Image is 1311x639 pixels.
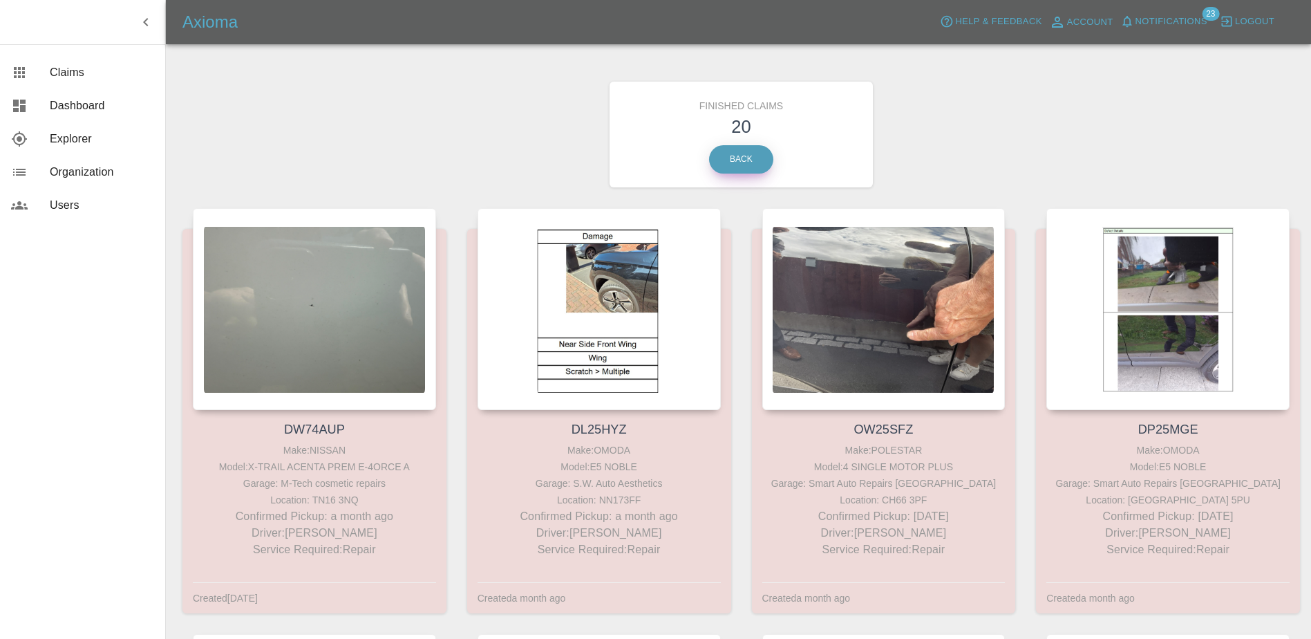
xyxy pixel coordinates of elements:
div: Garage: M-Tech cosmetic repairs [196,475,433,492]
div: Created a month ago [1046,590,1135,606]
span: Organization [50,164,154,180]
span: Explorer [50,131,154,147]
p: Service Required: Repair [196,541,433,558]
div: Model: 4 SINGLE MOTOR PLUS [766,459,1002,475]
p: Driver: [PERSON_NAME] [1050,525,1286,541]
div: Created [DATE] [193,590,258,606]
div: Location: TN16 3NQ [196,492,433,508]
span: Claims [50,64,154,81]
div: Make: OMODA [481,442,717,459]
h3: 20 [620,113,863,140]
div: Location: [GEOGRAPHIC_DATA] 5PU [1050,492,1286,508]
a: Back [709,145,773,174]
p: Confirmed Pickup: a month ago [481,508,717,525]
div: Garage: Smart Auto Repairs [GEOGRAPHIC_DATA] [766,475,1002,492]
span: Notifications [1135,14,1207,30]
span: Help & Feedback [955,14,1041,30]
div: Model: E5 NOBLE [1050,459,1286,475]
span: 23 [1202,7,1219,21]
div: Location: CH66 3PF [766,492,1002,508]
p: Confirmed Pickup: [DATE] [1050,508,1286,525]
a: OW25SFZ [853,423,913,436]
div: Make: OMODA [1050,442,1286,459]
span: Logout [1235,14,1274,30]
p: Confirmed Pickup: a month ago [196,508,433,525]
div: Model: E5 NOBLE [481,459,717,475]
p: Service Required: Repair [766,541,1002,558]
h6: Finished Claims [620,92,863,113]
a: Account [1046,11,1117,33]
p: Confirmed Pickup: [DATE] [766,508,1002,525]
div: Garage: Smart Auto Repairs [GEOGRAPHIC_DATA] [1050,475,1286,492]
p: Driver: [PERSON_NAME] [766,525,1002,541]
p: Driver: [PERSON_NAME] [196,525,433,541]
h5: Axioma [182,11,238,33]
p: Service Required: Repair [1050,541,1286,558]
a: DL25HYZ [572,423,627,436]
p: Driver: [PERSON_NAME] [481,525,717,541]
div: Created a month ago [478,590,566,606]
div: Make: POLESTAR [766,442,1002,459]
p: Service Required: Repair [481,541,717,558]
a: DP25MGE [1138,423,1198,436]
button: Notifications [1117,11,1211,33]
div: Location: NN173FF [481,492,717,508]
div: Model: X-TRAIL ACENTA PREM E-4ORCE A [196,459,433,475]
span: Dashboard [50,98,154,114]
span: Account [1067,15,1113,30]
div: Make: NISSAN [196,442,433,459]
span: Users [50,197,154,214]
button: Logout [1216,11,1278,33]
button: Help & Feedback [936,11,1045,33]
div: Created a month ago [762,590,851,606]
a: DW74AUP [284,423,345,436]
div: Garage: S.W. Auto Aesthetics [481,475,717,492]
